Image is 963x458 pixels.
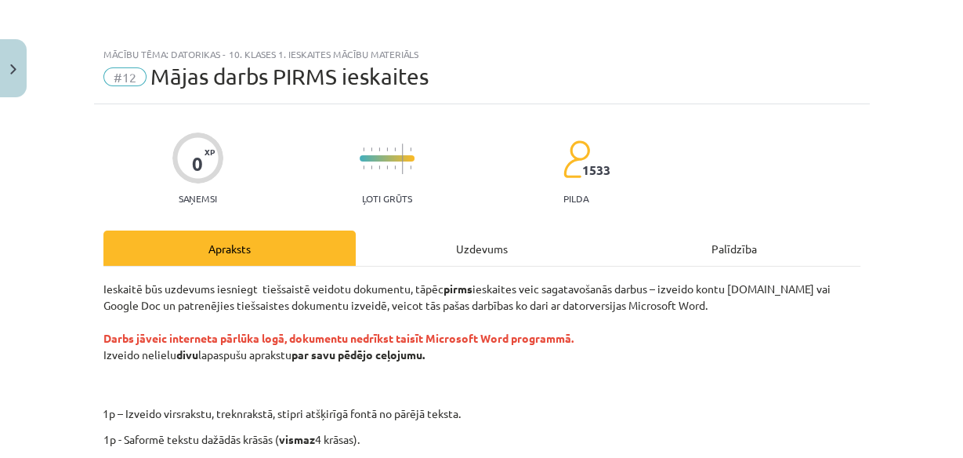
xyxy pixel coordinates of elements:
div: Uzdevums [356,231,608,266]
span: #12 [103,67,147,86]
div: Apraksts [103,231,356,266]
img: icon-short-line-57e1e144782c952c97e751825c79c345078a6d821885a25fce030b3d8c18986b.svg [394,165,396,169]
img: icon-short-line-57e1e144782c952c97e751825c79c345078a6d821885a25fce030b3d8c18986b.svg [378,165,380,169]
p: Saņemsi [172,193,223,204]
p: Ļoti grūts [362,193,412,204]
p: 1p - Saformē tekstu dažādās krāsās ( 4 krāsas). [103,431,860,448]
img: icon-long-line-d9ea69661e0d244f92f715978eff75569469978d946b2353a9bb055b3ed8787d.svg [402,144,404,174]
img: icon-short-line-57e1e144782c952c97e751825c79c345078a6d821885a25fce030b3d8c18986b.svg [410,165,411,169]
div: 0 [192,153,203,175]
strong: divu [176,347,198,362]
img: icon-short-line-57e1e144782c952c97e751825c79c345078a6d821885a25fce030b3d8c18986b.svg [371,165,372,169]
img: icon-short-line-57e1e144782c952c97e751825c79c345078a6d821885a25fce030b3d8c18986b.svg [386,147,388,151]
img: icon-short-line-57e1e144782c952c97e751825c79c345078a6d821885a25fce030b3d8c18986b.svg [394,147,396,151]
strong: vismaz [279,432,315,446]
img: icon-short-line-57e1e144782c952c97e751825c79c345078a6d821885a25fce030b3d8c18986b.svg [363,147,364,151]
div: Palīdzība [608,231,860,266]
img: icon-short-line-57e1e144782c952c97e751825c79c345078a6d821885a25fce030b3d8c18986b.svg [371,147,372,151]
p: 1p – Izveido virsrakstu, treknrakstā, stipri atšķirīgā fontā no pārējā teksta. [192,405,875,422]
span: 1533 [582,163,610,177]
strong: par savu pēdējo ceļojumu. [291,347,425,362]
img: icon-short-line-57e1e144782c952c97e751825c79c345078a6d821885a25fce030b3d8c18986b.svg [378,147,380,151]
p: pilda [563,193,588,204]
img: icon-short-line-57e1e144782c952c97e751825c79c345078a6d821885a25fce030b3d8c18986b.svg [363,165,364,169]
p: Ieskaitē būs uzdevums iesniegt tiešsaistē veidotu dokumentu, tāpēc ieskaites veic sagatavošanās d... [103,281,860,396]
img: icon-short-line-57e1e144782c952c97e751825c79c345078a6d821885a25fce030b3d8c18986b.svg [410,147,411,151]
span: XP [205,147,215,156]
strong: Darbs jāveic interneta pārlūka logā, dokumentu nedrīkst taisīt Microsoft Word programmā. [103,331,574,345]
div: Mācību tēma: Datorikas - 10. klases 1. ieskaites mācību materiāls [103,49,860,60]
span: Mājas darbs PIRMS ieskaites [150,64,429,89]
img: icon-close-lesson-0947bae3869378f0d4975bcd49f059093ad1ed9edebbc8119c70593378902aed.svg [10,64,16,75]
img: students-c634bb4e5e11cddfef0936a35e636f08e4e9abd3cc4e673bd6f9a4125e45ecb1.svg [563,140,590,179]
strong: pirms [443,282,472,296]
img: icon-short-line-57e1e144782c952c97e751825c79c345078a6d821885a25fce030b3d8c18986b.svg [386,165,388,169]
